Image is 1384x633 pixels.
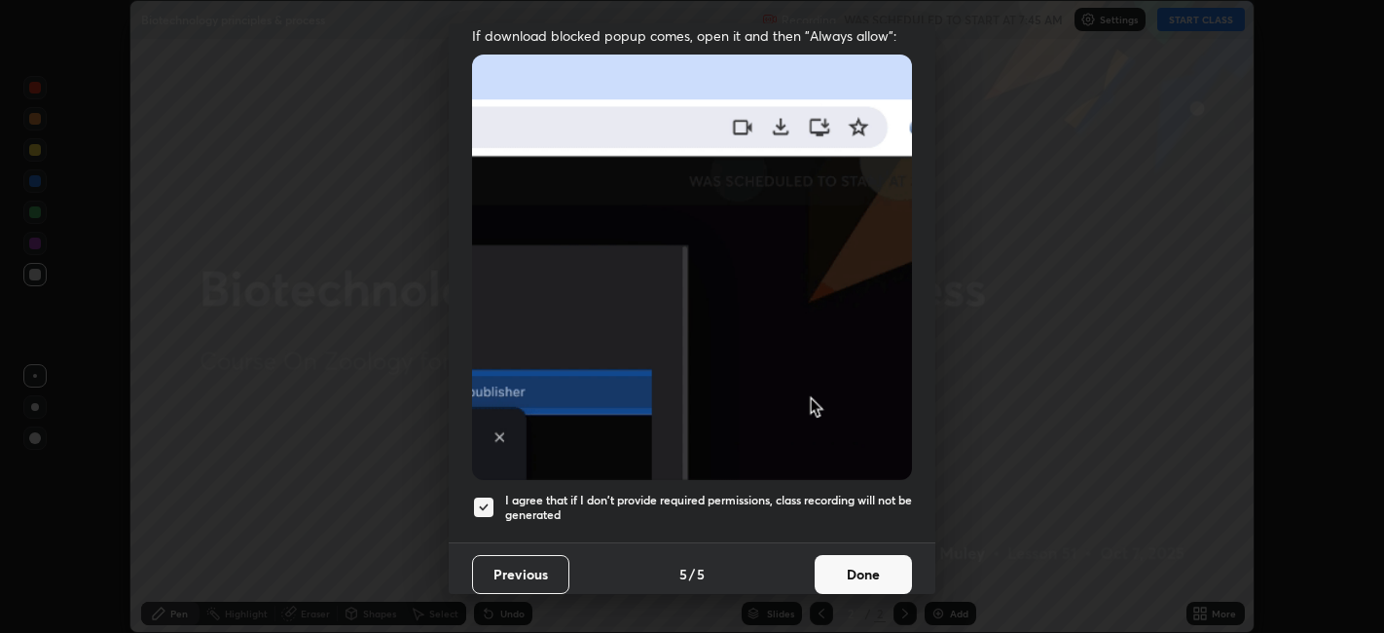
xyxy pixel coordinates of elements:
[472,26,912,45] span: If download blocked popup comes, open it and then "Always allow":
[815,555,912,594] button: Done
[505,493,912,523] h5: I agree that if I don't provide required permissions, class recording will not be generated
[472,55,912,480] img: downloads-permission-blocked.gif
[679,564,687,584] h4: 5
[689,564,695,584] h4: /
[472,555,569,594] button: Previous
[697,564,705,584] h4: 5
